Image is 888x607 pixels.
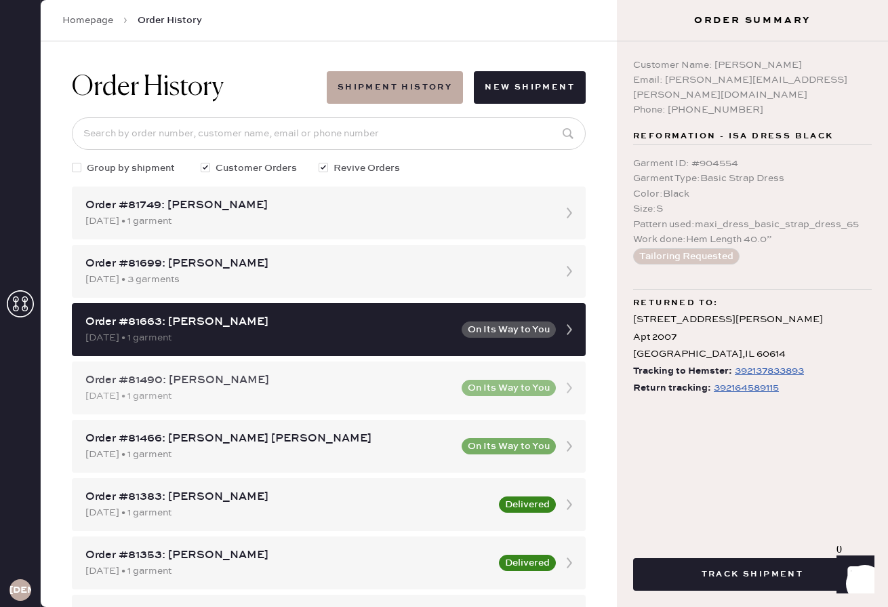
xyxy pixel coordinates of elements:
span: Order History [138,14,202,27]
div: Order #81749: [PERSON_NAME] [85,197,548,214]
div: Work done : Hem Length 40.0” [633,232,872,247]
span: Returned to: [633,295,719,311]
iframe: Front Chat [824,546,882,604]
div: Pattern used : maxi_dress_basic_strap_dress_65 [633,217,872,232]
div: Color : Black [633,187,872,201]
div: [DATE] • 3 garments [85,272,548,287]
div: Order #81490: [PERSON_NAME] [85,372,453,389]
button: Track Shipment [633,558,872,591]
button: On Its Way to You [462,321,556,338]
div: [DATE] • 1 garment [85,447,453,462]
h3: Order Summary [617,14,888,27]
button: On Its Way to You [462,380,556,396]
span: Tracking to Hemster: [633,363,732,380]
div: [DATE] • 1 garment [85,330,453,345]
button: Shipment History [327,71,463,104]
span: Group by shipment [87,161,175,176]
a: Homepage [62,14,113,27]
div: [DATE] • 1 garment [85,564,491,579]
span: Return tracking: [633,380,711,397]
button: On Its Way to You [462,438,556,454]
span: Customer Orders [216,161,297,176]
span: Revive Orders [334,161,400,176]
div: Order #81383: [PERSON_NAME] [85,489,491,505]
div: [STREET_ADDRESS][PERSON_NAME] Apt 2007 [GEOGRAPHIC_DATA] , IL 60614 [633,311,872,363]
button: Tailoring Requested [633,248,740,265]
div: Order #81663: [PERSON_NAME] [85,314,453,330]
div: Order #81699: [PERSON_NAME] [85,256,548,272]
div: [DATE] • 1 garment [85,389,453,404]
h3: [DEMOGRAPHIC_DATA] [9,585,31,595]
button: Delivered [499,496,556,513]
div: [DATE] • 1 garment [85,505,491,520]
a: 392164589115 [711,380,779,397]
div: [DATE] • 1 garment [85,214,548,229]
div: Email: [PERSON_NAME][EMAIL_ADDRESS][PERSON_NAME][DOMAIN_NAME] [633,73,872,102]
div: Order #81353: [PERSON_NAME] [85,547,491,564]
div: https://www.fedex.com/apps/fedextrack/?tracknumbers=392164589115&cntry_code=US [714,380,779,396]
div: Order #81466: [PERSON_NAME] [PERSON_NAME] [85,431,453,447]
button: Delivered [499,555,556,571]
div: Size : S [633,201,872,216]
span: Reformation - Isa Dress Black [633,128,834,144]
div: Garment ID : # 904554 [633,156,872,171]
div: https://www.fedex.com/apps/fedextrack/?tracknumbers=392137833893&cntry_code=US [735,363,804,379]
div: Garment Type : Basic Strap Dress [633,171,872,186]
a: 392137833893 [732,363,804,380]
div: Customer Name: [PERSON_NAME] [633,58,872,73]
div: Phone: [PHONE_NUMBER] [633,102,872,117]
h1: Order History [72,71,224,104]
button: New Shipment [474,71,586,104]
input: Search by order number, customer name, email or phone number [72,117,586,150]
a: Track Shipment [633,567,872,580]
